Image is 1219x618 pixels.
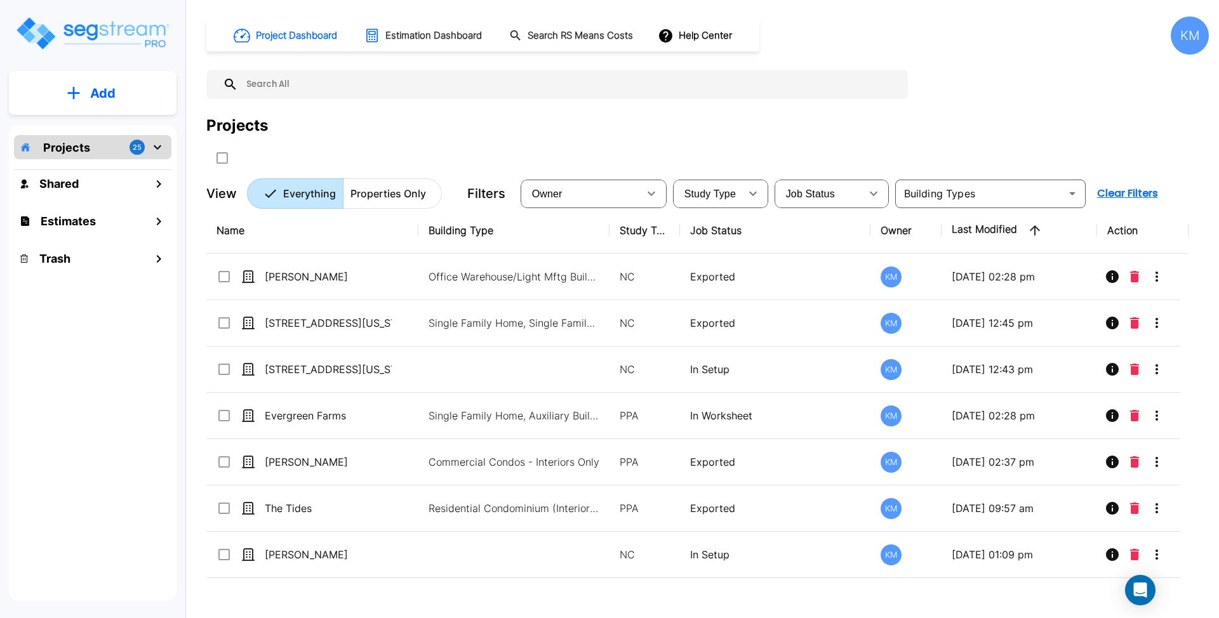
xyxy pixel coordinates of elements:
[265,501,392,516] p: The Tides
[9,75,177,112] button: Add
[881,359,902,380] div: KM
[690,547,861,562] p: In Setup
[467,184,505,203] p: Filters
[655,23,737,48] button: Help Center
[523,176,639,211] div: Select
[952,269,1087,284] p: [DATE] 02:28 pm
[429,454,600,470] p: Commercial Condos - Interiors Only
[620,362,670,377] p: NC
[1092,181,1163,206] button: Clear Filters
[881,591,902,612] div: KM
[1144,310,1169,336] button: More-Options
[1144,496,1169,521] button: More-Options
[690,269,861,284] p: Exported
[206,184,237,203] p: View
[881,544,902,565] div: KM
[90,84,116,103] p: Add
[238,70,902,99] input: Search All
[881,313,902,334] div: KM
[418,207,609,254] th: Building Type
[881,498,902,519] div: KM
[620,269,670,284] p: NC
[1097,207,1189,254] th: Action
[39,175,79,192] h1: Shared
[265,547,392,562] p: [PERSON_NAME]
[870,207,941,254] th: Owner
[690,408,861,423] p: In Worksheet
[1125,310,1144,336] button: Delete
[1100,357,1125,382] button: Info
[1125,449,1144,475] button: Delete
[1100,542,1125,567] button: Info
[206,114,268,137] div: Projects
[350,186,426,201] p: Properties Only
[1125,496,1144,521] button: Delete
[15,15,170,51] img: Logo
[620,454,670,470] p: PPA
[881,405,902,426] div: KM
[620,547,670,562] p: NC
[952,362,1087,377] p: [DATE] 12:43 pm
[385,29,482,43] h1: Estimation Dashboard
[1125,542,1144,567] button: Delete
[39,250,70,267] h1: Trash
[952,547,1087,562] p: [DATE] 01:09 pm
[532,188,563,199] span: Owner
[690,315,861,331] p: Exported
[1144,264,1169,289] button: More-Options
[1144,449,1169,475] button: More-Options
[283,186,336,201] p: Everything
[206,207,418,254] th: Name
[429,408,600,423] p: Single Family Home, Auxiliary Building, Flex Space/Industrial Retail, Commercial Property Site
[952,454,1087,470] p: [DATE] 02:37 pm
[528,29,633,43] h1: Search RS Means Costs
[1100,496,1125,521] button: Info
[777,176,861,211] div: Select
[133,142,142,153] p: 25
[690,501,861,516] p: Exported
[359,22,489,49] button: Estimation Dashboard
[899,185,1061,202] input: Building Types
[229,22,344,49] button: Project Dashboard
[1100,403,1125,428] button: Info
[343,178,442,209] button: Properties Only
[1144,588,1169,614] button: More-Options
[620,408,670,423] p: PPA
[1125,403,1144,428] button: Delete
[881,452,902,473] div: KM
[676,176,740,211] div: Select
[265,315,392,331] p: [STREET_ADDRESS][US_STATE]
[952,315,1087,331] p: [DATE] 12:45 pm
[265,454,392,470] p: [PERSON_NAME]
[1100,449,1125,475] button: Info
[1125,357,1144,382] button: Delete
[952,501,1087,516] p: [DATE] 09:57 am
[1100,264,1125,289] button: Info
[620,501,670,516] p: PPA
[680,207,871,254] th: Job Status
[1100,310,1125,336] button: Info
[1144,357,1169,382] button: More-Options
[1171,16,1209,55] div: KM
[684,188,736,199] span: Study Type
[247,178,442,209] div: Platform
[1125,575,1156,605] div: Open Intercom Messenger
[43,139,90,156] p: Projects
[881,266,902,287] div: KM
[1125,264,1144,289] button: Delete
[210,145,235,171] button: SelectAll
[247,178,343,209] button: Everything
[256,29,337,43] h1: Project Dashboard
[942,207,1097,254] th: Last Modified
[952,408,1087,423] p: [DATE] 02:28 pm
[265,269,392,284] p: [PERSON_NAME]
[620,315,670,331] p: NC
[609,207,680,254] th: Study Type
[786,188,835,199] span: Job Status
[429,269,600,284] p: Office Warehouse/Light Mftg Building, Commercial Property Site
[41,213,96,230] h1: Estimates
[265,362,392,377] p: [STREET_ADDRESS][US_STATE]
[1144,542,1169,567] button: More-Options
[1144,403,1169,428] button: More-Options
[429,501,600,516] p: Residential Condominium (Interior Only)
